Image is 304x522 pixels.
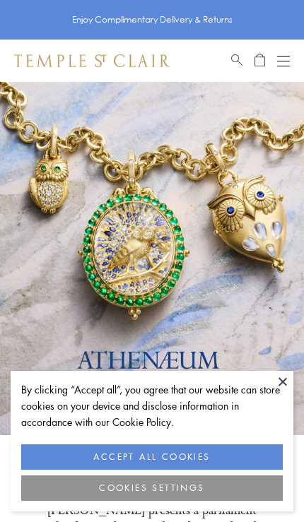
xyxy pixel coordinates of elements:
img: Temple St. Clair [14,54,170,67]
div: By clicking “Accept all”, you agree that our website can store cookies on your device and disclos... [21,381,283,430]
a: Open Shopping Bag [255,52,265,69]
button: Open navigation [277,52,290,69]
button: COOKIES SETTINGS [21,475,283,501]
p: Enjoy Complimentary Delivery & Returns [72,13,233,27]
a: Search [231,52,242,69]
button: ACCEPT ALL COOKIES [21,444,283,470]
